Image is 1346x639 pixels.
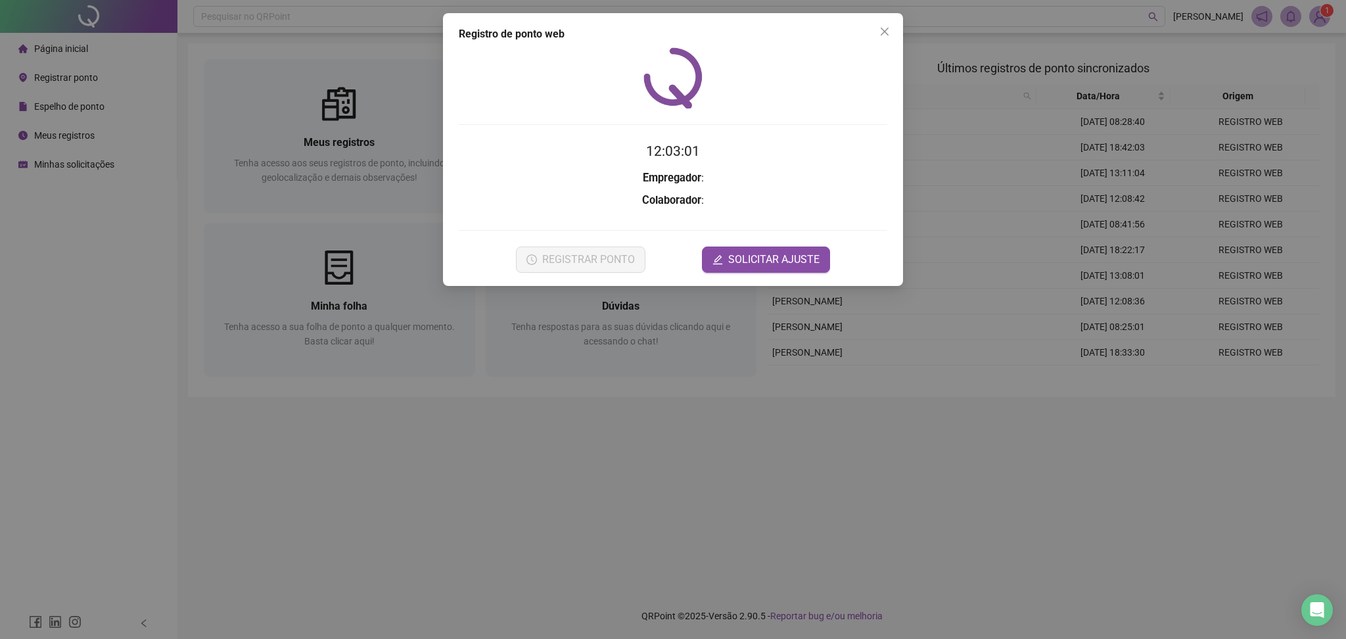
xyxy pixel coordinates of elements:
[874,21,895,42] button: Close
[516,247,645,273] button: REGISTRAR PONTO
[643,47,703,108] img: QRPoint
[643,172,701,184] strong: Empregador
[1301,594,1333,626] div: Open Intercom Messenger
[459,170,887,187] h3: :
[642,194,701,206] strong: Colaborador
[702,247,830,273] button: editSOLICITAR AJUSTE
[728,252,820,268] span: SOLICITAR AJUSTE
[459,192,887,209] h3: :
[712,254,723,265] span: edit
[879,26,890,37] span: close
[646,143,700,159] time: 12:03:01
[459,26,887,42] div: Registro de ponto web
